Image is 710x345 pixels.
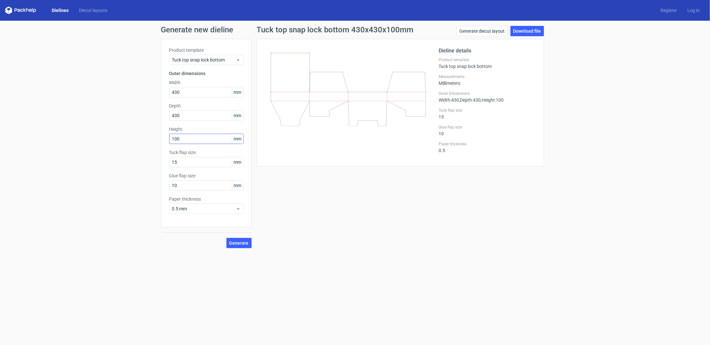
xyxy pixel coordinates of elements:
div: Tuck top snap lock bottom [439,57,536,69]
a: Generate diecut layout [457,26,508,36]
h1: Generate new dieline [161,26,549,34]
a: Dielines [47,7,74,14]
label: Paper thickness [169,196,244,202]
span: 0.5 mm [172,206,236,212]
label: Paper thickness [439,141,536,147]
div: 0.5 [439,141,536,153]
button: Generate [226,238,252,248]
label: Outer Dimensions [439,91,536,96]
label: Height [169,126,244,132]
label: Product template [439,57,536,62]
label: Depth [169,103,244,109]
span: Width : 430 [439,97,459,103]
h3: Outer dimensions [169,70,244,77]
h2: Dieline details [439,47,536,55]
span: mm [232,87,243,97]
h1: Tuck top snap lock bottom 430x430x100mm [257,26,414,34]
span: Tuck top snap lock bottom [172,57,236,63]
label: Tuck flap size [439,108,536,113]
label: Width [169,79,244,86]
div: 10 [439,125,536,136]
label: Glue flap size [169,172,244,179]
span: , Height : 100 [481,97,504,103]
span: Generate [229,241,249,245]
div: 15 [439,108,536,119]
span: mm [232,181,243,190]
label: Tuck flap size [169,149,244,156]
a: Register [655,7,682,14]
span: , Depth : 430 [459,97,481,103]
span: mm [232,134,243,144]
a: Log in [682,7,705,14]
label: Product template [169,47,244,53]
label: Glue flap size [439,125,536,130]
span: mm [232,111,243,120]
label: Measurements [439,74,536,79]
span: mm [232,157,243,167]
a: Diecut layouts [74,7,113,14]
a: Download file [510,26,544,36]
div: Millimeters [439,74,536,86]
